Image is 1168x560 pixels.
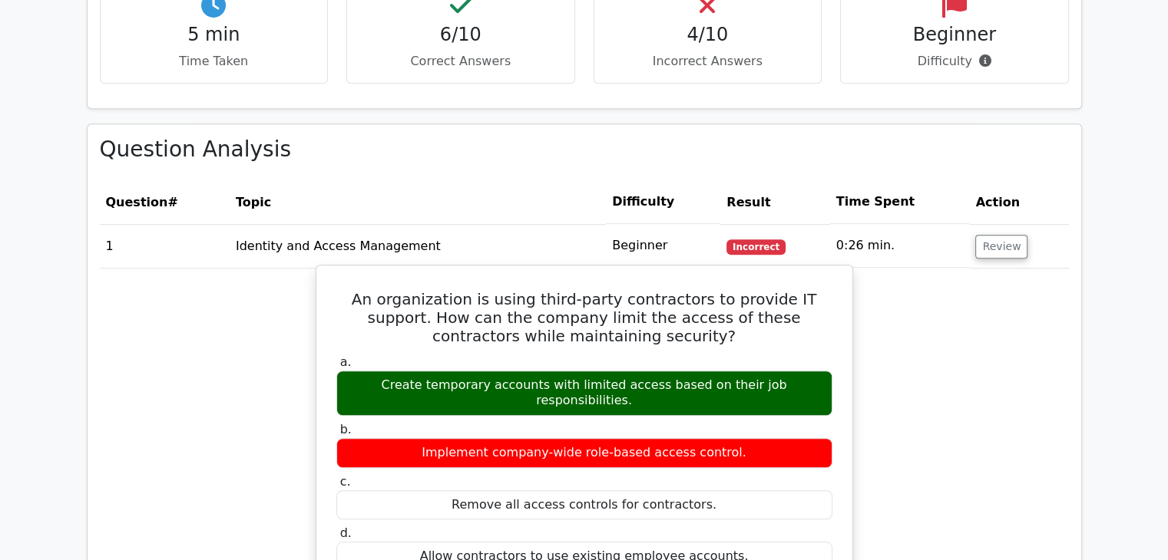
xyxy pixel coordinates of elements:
[853,24,1056,46] h4: Beginner
[230,180,606,224] th: Topic
[606,224,720,268] td: Beginner
[106,195,168,209] span: Question
[969,180,1068,224] th: Action
[336,490,832,520] div: Remove all access controls for contractors.
[340,525,352,540] span: d.
[830,180,970,224] th: Time Spent
[720,180,830,224] th: Result
[113,52,316,71] p: Time Taken
[340,474,351,489] span: c.
[340,422,352,436] span: b.
[336,371,832,417] div: Create temporary accounts with limited access based on their job responsibilities.
[607,52,809,71] p: Incorrect Answers
[853,52,1056,71] p: Difficulty
[359,24,562,46] h4: 6/10
[359,52,562,71] p: Correct Answers
[606,180,720,224] th: Difficulty
[975,235,1027,259] button: Review
[100,180,230,224] th: #
[336,438,832,468] div: Implement company-wide role-based access control.
[335,290,834,345] h5: An organization is using third-party contractors to provide IT support. How can the company limit...
[726,239,786,255] span: Incorrect
[830,224,970,268] td: 0:26 min.
[100,137,1069,163] h3: Question Analysis
[113,24,316,46] h4: 5 min
[100,224,230,268] td: 1
[607,24,809,46] h4: 4/10
[230,224,606,268] td: Identity and Access Management
[340,354,352,369] span: a.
